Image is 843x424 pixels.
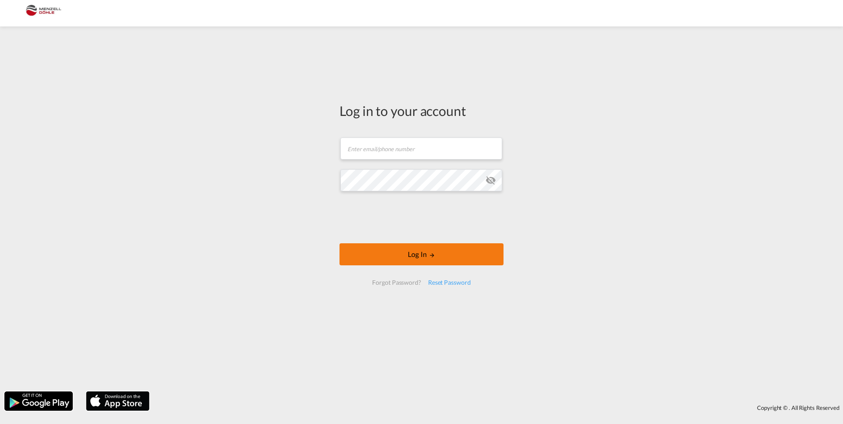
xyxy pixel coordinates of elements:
[369,275,424,290] div: Forgot Password?
[425,275,474,290] div: Reset Password
[485,175,496,186] md-icon: icon-eye-off
[85,391,150,412] img: apple.png
[13,4,73,23] img: 5c2b1670644e11efba44c1e626d722bd.JPG
[154,400,843,415] div: Copyright © . All Rights Reserved
[354,200,489,234] iframe: reCAPTCHA
[339,101,504,120] div: Log in to your account
[340,138,502,160] input: Enter email/phone number
[339,243,504,265] button: LOGIN
[4,391,74,412] img: google.png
